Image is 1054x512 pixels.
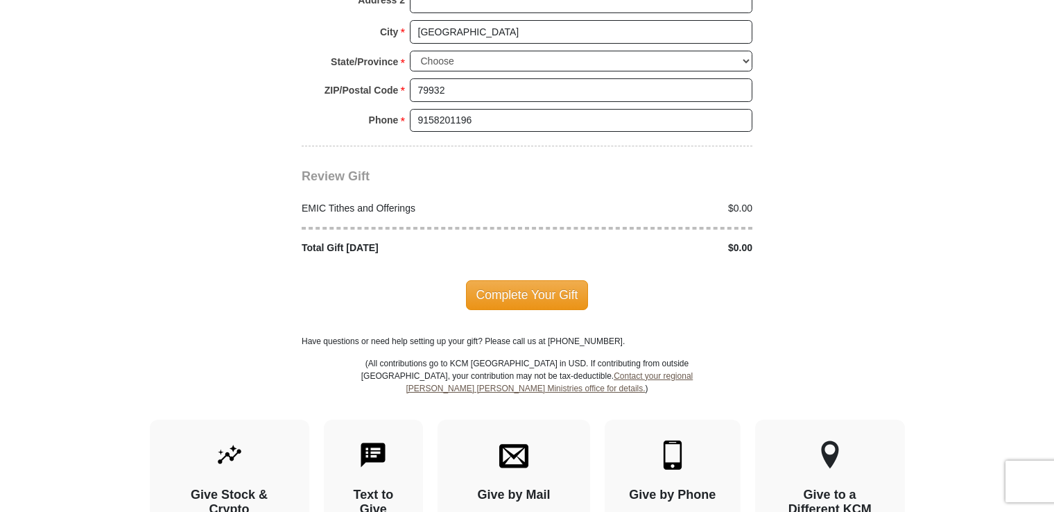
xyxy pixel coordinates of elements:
h4: Give by Mail [462,488,566,503]
img: text-to-give.svg [358,441,388,470]
img: give-by-stock.svg [215,441,244,470]
p: (All contributions go to KCM [GEOGRAPHIC_DATA] in USD. If contributing from outside [GEOGRAPHIC_D... [361,357,693,420]
a: Contact your regional [PERSON_NAME] [PERSON_NAME] Ministries office for details. [406,371,693,393]
div: Total Gift [DATE] [295,241,528,255]
strong: State/Province [331,52,398,71]
strong: ZIP/Postal Code [325,80,399,100]
img: mobile.svg [658,441,687,470]
p: Have questions or need help setting up your gift? Please call us at [PHONE_NUMBER]. [302,335,752,348]
strong: Phone [369,110,399,130]
div: EMIC Tithes and Offerings [295,201,528,216]
span: Review Gift [302,169,370,183]
strong: City [380,22,398,42]
div: $0.00 [527,201,760,216]
img: other-region [820,441,840,470]
span: Complete Your Gift [466,280,589,309]
div: $0.00 [527,241,760,255]
h4: Give by Phone [629,488,716,503]
img: envelope.svg [499,441,528,470]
